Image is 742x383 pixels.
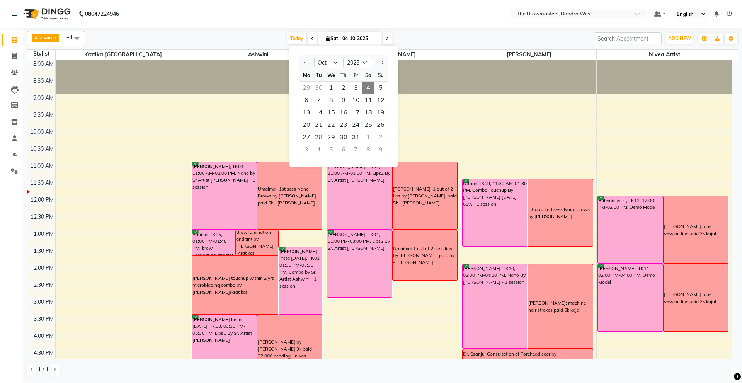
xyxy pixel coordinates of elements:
div: Sunday, November 2, 2025 [374,131,387,143]
span: 19 [374,106,387,119]
div: Tu [313,69,325,81]
span: Sat [324,36,340,41]
div: Saturday, October 4, 2025 [362,82,374,94]
div: [PERSON_NAME], TK11, 02:00 PM-04:00 PM, Demo Model [598,264,663,331]
div: Brow lamination and tint by [PERSON_NAME] (Kratika) [236,229,278,256]
a: x [53,34,57,41]
div: 2:30 PM [32,281,55,289]
span: Nivea Artist [597,50,732,60]
span: 23 [337,119,350,131]
div: Wednesday, October 29, 2025 [325,131,337,143]
span: 14 [313,106,325,119]
span: ADD NEW [668,36,691,41]
div: Wednesday, October 22, 2025 [325,119,337,131]
div: 8:30 AM [32,77,55,85]
span: 21 [313,119,325,131]
div: [PERSON_NAME] touchup within 2 yrs microblading combo by [PERSON_NAME](kratika) [192,275,278,296]
div: 12:00 PM [29,196,55,204]
span: 7 [313,94,325,106]
div: Tuesday, November 4, 2025 [313,143,325,156]
span: 13 [300,106,313,119]
select: Select year [344,57,373,68]
input: Search Appointment [594,32,662,44]
div: Uttara: 2nd sess Nano brows by [PERSON_NAME] [528,206,592,220]
div: [PERSON_NAME], TK07, 11:00 AM-01:00 PM, Lips2 By Sr. Artist [PERSON_NAME] [327,162,392,229]
div: [PERSON_NAME]: one session lips paid 2k kajal [664,291,728,305]
div: Wednesday, November 5, 2025 [325,143,337,156]
input: 2025-10-04 [340,33,379,44]
div: Sunday, October 12, 2025 [374,94,387,106]
div: 10:30 AM [29,145,55,153]
div: Babydaisy🌸, TK12, 12:00 PM-02:00 PM, Demo Model [598,196,663,263]
div: Saturday, November 8, 2025 [362,143,374,156]
div: 1:30 PM [32,247,55,255]
span: 8 [325,94,337,106]
div: Thursday, October 9, 2025 [337,94,350,106]
span: 30 [337,131,350,143]
span: Ashwini [34,34,53,41]
div: 9:30 AM [32,111,55,119]
img: logo [20,3,73,25]
div: Sunday, November 9, 2025 [374,143,387,156]
span: 26 [374,119,387,131]
div: Monday, October 6, 2025 [300,94,313,106]
div: 11:00 AM [29,162,55,170]
div: [PERSON_NAME], TK04, 01:00 PM-03:00 PM, Lips2 By Sr. Artist [PERSON_NAME] [327,230,392,297]
select: Select month [314,57,344,68]
div: Stylist [27,50,55,58]
div: Wednesday, October 15, 2025 [325,106,337,119]
span: 9 [337,94,350,106]
div: Tuesday, October 7, 2025 [313,94,325,106]
div: [PERSON_NAME] insta [DATE], TK01, 01:30 PM-03:30 PM, Combo by Sr. Artist Ashwini - 1 session [279,247,322,314]
div: [PERSON_NAME] Insta [DATE], TK03, 03:30 PM-05:30 PM, Lips1 By Sr. Artist [PERSON_NAME] [192,315,257,382]
div: 11:30 AM [29,179,55,187]
div: Saturday, October 25, 2025 [362,119,374,131]
div: 3:00 PM [32,298,55,306]
div: Umaima : 1st sess Nano Brows by [PERSON_NAME], paid 5k - [PERSON_NAME] [258,186,322,206]
div: Fr [350,69,362,81]
div: [PERSON_NAME]: one session lips paid 2k kajal [664,223,728,237]
span: Today [287,32,306,44]
span: 3 [350,82,362,94]
div: Monday, November 3, 2025 [300,143,313,156]
div: Wednesday, October 8, 2025 [325,94,337,106]
span: 4 [362,82,374,94]
span: 29 [325,131,337,143]
div: Sa [362,69,374,81]
div: Uttara, TK09, 11:30 AM-01:30 PM, Combo Touchup By [PERSON_NAME] [DATE] - 65% - 1 session [463,179,527,246]
span: 17 [350,106,362,119]
div: Dr. Ssanju: Consultation of Forehead scar by [PERSON_NAME] and [PERSON_NAME] [463,351,592,364]
div: Saturday, October 18, 2025 [362,106,374,119]
div: [PERSON_NAME]: machine hair strokes paid 5k kajal [528,300,592,313]
div: Thursday, October 23, 2025 [337,119,350,131]
span: 24 [350,119,362,131]
div: Monday, September 29, 2025 [300,82,313,94]
span: 22 [325,119,337,131]
div: [PERSON_NAME] by [PERSON_NAME] 3k paid 22,000 pending - nivea [258,339,322,359]
span: Ashwini [191,50,326,60]
div: Friday, October 3, 2025 [350,82,362,94]
div: Thursday, October 16, 2025 [337,106,350,119]
div: Sunday, October 26, 2025 [374,119,387,131]
div: [PERSON_NAME], TK10, 02:00 PM-04:30 PM, Nano By [PERSON_NAME] - 1 session [463,264,527,348]
div: 4:30 PM [32,349,55,357]
div: 3:30 PM [32,315,55,323]
div: Wednesday, October 1, 2025 [325,82,337,94]
span: Kratika [GEOGRAPHIC_DATA] [56,50,191,60]
div: Friday, October 17, 2025 [350,106,362,119]
div: 10:00 AM [29,128,55,136]
span: 31 [350,131,362,143]
div: Friday, October 31, 2025 [350,131,362,143]
span: +4 [66,34,78,40]
div: 12:30 PM [29,213,55,221]
span: 10 [350,94,362,106]
div: Tuesday, October 21, 2025 [313,119,325,131]
div: 8:00 AM [32,60,55,68]
div: Su [374,69,387,81]
div: Thursday, November 6, 2025 [337,143,350,156]
div: Th [337,69,350,81]
div: Sunday, October 19, 2025 [374,106,387,119]
span: 20 [300,119,313,131]
div: Mo [300,69,313,81]
div: Friday, November 7, 2025 [350,143,362,156]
